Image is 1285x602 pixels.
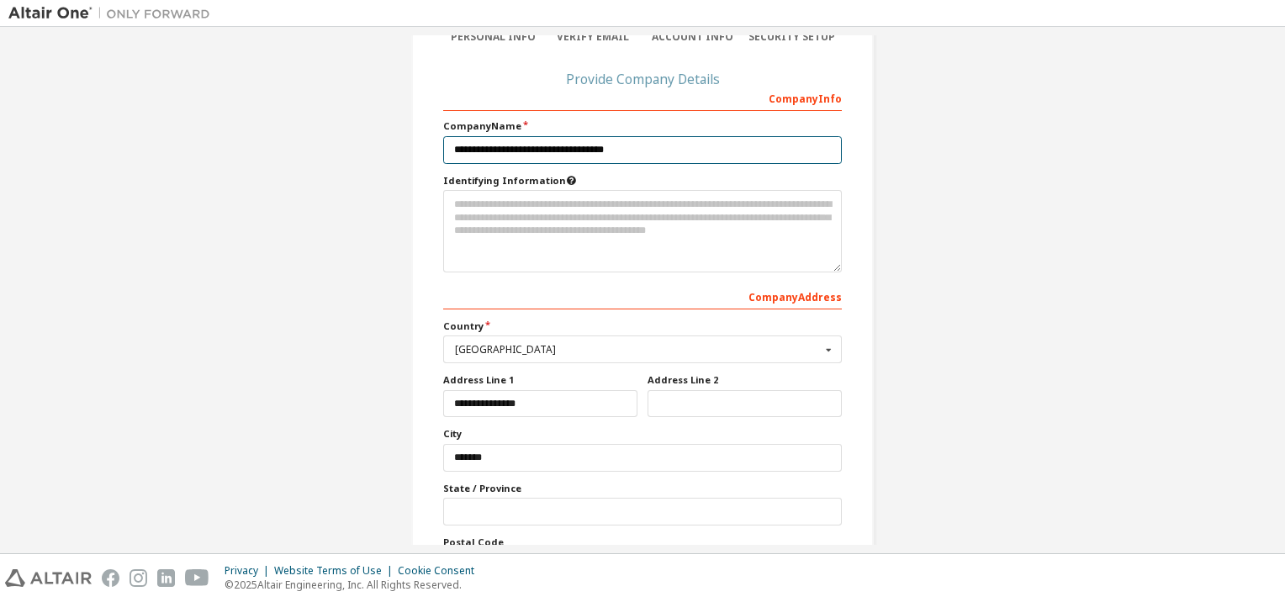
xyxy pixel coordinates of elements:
div: Personal Info [443,30,543,44]
div: Security Setup [743,30,843,44]
div: Company Address [443,283,842,309]
label: Company Name [443,119,842,133]
label: Country [443,319,842,333]
div: Verify Email [543,30,643,44]
label: Postal Code [443,536,842,549]
div: Website Terms of Use [274,564,398,578]
img: facebook.svg [102,569,119,587]
img: linkedin.svg [157,569,175,587]
p: © 2025 Altair Engineering, Inc. All Rights Reserved. [225,578,484,592]
div: Privacy [225,564,274,578]
label: City [443,427,842,441]
div: Company Info [443,84,842,111]
div: Account Info [642,30,743,44]
div: Cookie Consent [398,564,484,578]
label: State / Province [443,482,842,495]
label: Address Line 2 [648,373,842,387]
img: youtube.svg [185,569,209,587]
div: [GEOGRAPHIC_DATA] [455,345,821,355]
img: instagram.svg [130,569,147,587]
div: Provide Company Details [443,74,842,84]
label: Please provide any information that will help our support team identify your company. Email and n... [443,174,842,187]
img: Altair One [8,5,219,22]
label: Address Line 1 [443,373,637,387]
img: altair_logo.svg [5,569,92,587]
